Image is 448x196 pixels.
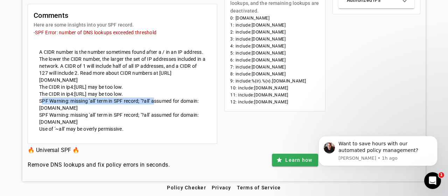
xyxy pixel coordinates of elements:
span: 1 [439,172,444,178]
mat-card-title: Comments [34,10,134,21]
li: 1: include:[DOMAIN_NAME] [230,22,319,29]
button: Learn how [272,154,318,166]
mat-card-content: SPF Warning: missing 'all' term in SPF record; '?all' assumed for domain: [DOMAIN_NAME] [34,111,211,125]
span: Privacy [212,185,231,190]
button: Terms of Service [234,181,284,194]
li: 2: include:[DOMAIN_NAME] [230,29,319,36]
li: 6: include:[DOMAIN_NAME] [230,57,319,64]
li: 11: include:[DOMAIN_NAME] [230,92,319,99]
li: 3: include:[DOMAIN_NAME] [230,36,319,43]
span: Terms of Service [237,185,281,190]
li: 7: include:[DOMAIN_NAME] [230,64,319,71]
li: 12: include:[DOMAIN_NAME] [230,99,319,106]
li: 8: include:[DOMAIN_NAME] [230,71,319,78]
li: 4: include:[DOMAIN_NAME] [230,43,319,50]
mat-card-content: The CIDR in ip4:[URL] may be too low. [34,84,211,90]
iframe: Intercom live chat [424,172,441,189]
span: Policy Checker [167,185,206,190]
mat-card-content: A CIDR number is the number sometimes found after a / in an IP address. The lower the CIDR number... [34,43,211,84]
li: 10: include:[DOMAIN_NAME] [230,85,319,92]
li: 9: include:%{ir}.%{v}.[DOMAIN_NAME] [230,78,319,85]
h3: 🔥 Universal SPF 🔥 [28,145,170,155]
h4: Remove DNS lookups and fix policy errors in seconds. [28,161,170,169]
mat-card-content: SPF Warning: missing 'all' term in SPF record; '?all' assumed for domain: [DOMAIN_NAME] [34,97,211,111]
iframe: Intercom notifications message [308,125,448,177]
mat-card-content: Use of '~all' may be overly permissive. [34,125,211,138]
mat-error: -SPF Error: number of DNS lookups exceeded threshold [34,29,211,36]
button: Privacy [209,181,234,194]
mat-card-subtitle: Here are some insights into your SPF record. [34,21,134,29]
button: Policy Checker [164,181,209,194]
li: 0: [DOMAIN_NAME] [230,15,319,22]
li: 5: include:[DOMAIN_NAME] [230,50,319,57]
span: Learn how [285,157,312,164]
mat-card-content: The CIDR in ip4:[URL] may be too low. [34,90,211,97]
